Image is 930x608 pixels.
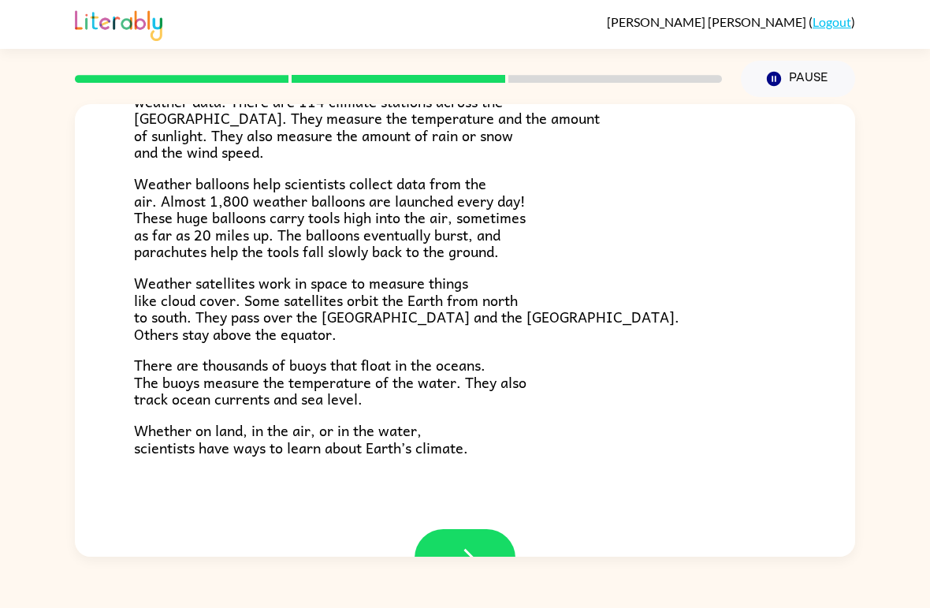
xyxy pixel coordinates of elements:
span: Weather balloons help scientists collect data from the air. Almost 1,800 weather balloons are lau... [134,172,526,263]
span: [PERSON_NAME] [PERSON_NAME] [607,14,809,29]
img: Literably [75,6,162,41]
span: There are thousands of buoys that float in the oceans. The buoys measure the temperature of the w... [134,353,526,410]
div: ( ) [607,14,855,29]
span: Whether on land, in the air, or in the water, scientists have ways to learn about Earth’s climate. [134,419,468,459]
span: A climate station has a set of tools for collecting weather data. There are 114 climate stations ... [134,73,600,163]
a: Logout [813,14,851,29]
button: Pause [741,61,855,97]
span: Weather satellites work in space to measure things like cloud cover. Some satellites orbit the Ea... [134,271,679,345]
